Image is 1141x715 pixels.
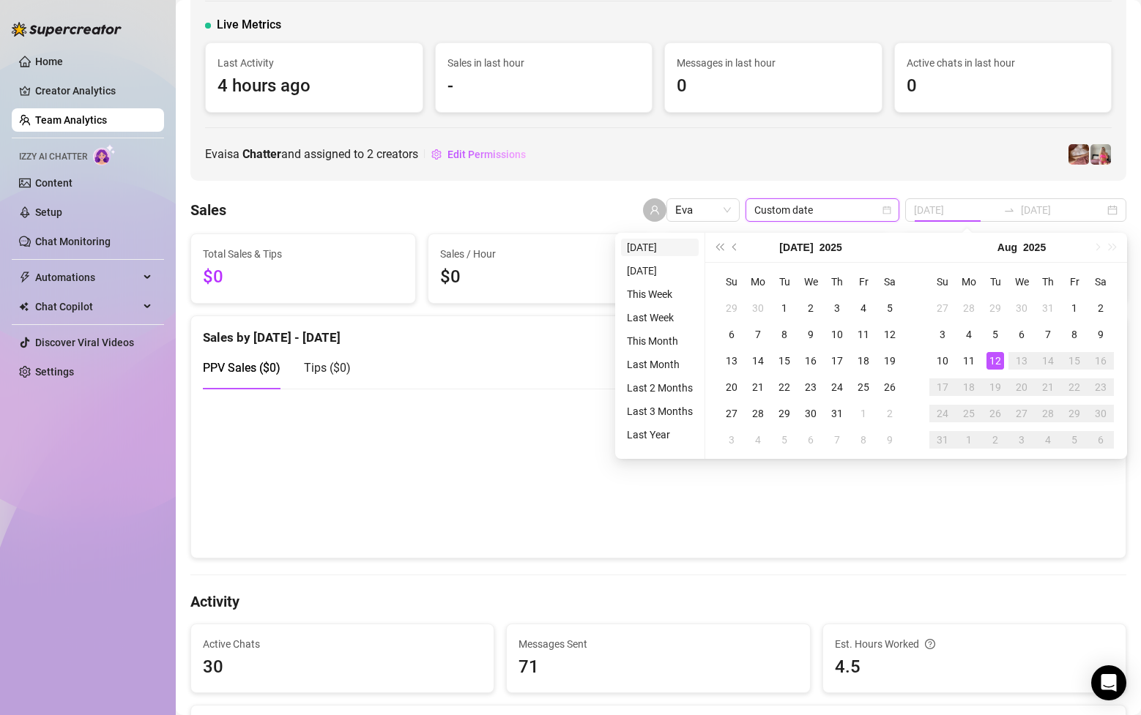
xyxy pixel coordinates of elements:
[771,321,798,348] td: 2025-07-08
[677,72,870,100] span: 0
[367,147,373,161] span: 2
[929,374,956,400] td: 2025-08-17
[242,147,281,161] b: Chatter
[982,400,1008,427] td: 2025-08-26
[1066,299,1083,317] div: 1
[828,352,846,370] div: 17
[934,326,951,343] div: 3
[982,295,1008,321] td: 2025-07-29
[217,16,281,34] span: Live Metrics
[1066,378,1083,396] div: 22
[723,378,740,396] div: 20
[35,266,139,289] span: Automations
[745,374,771,400] td: 2025-07-21
[718,269,745,295] th: Su
[440,246,641,262] span: Sales / Hour
[35,337,134,348] a: Discover Viral Videos
[986,431,1004,449] div: 2
[1092,405,1110,422] div: 30
[1092,299,1110,317] div: 2
[771,400,798,427] td: 2025-07-29
[1066,326,1083,343] div: 8
[723,326,740,343] div: 6
[982,321,1008,348] td: 2025-08-05
[850,427,877,453] td: 2025-08-08
[907,72,1100,100] span: 0
[960,352,978,370] div: 11
[447,149,526,160] span: Edit Permissions
[850,348,877,374] td: 2025-07-18
[877,295,903,321] td: 2025-07-05
[1039,378,1057,396] div: 21
[718,374,745,400] td: 2025-07-20
[723,299,740,317] div: 29
[798,348,824,374] td: 2025-07-16
[621,309,699,326] li: Last Week
[881,431,899,449] div: 9
[621,262,699,280] li: [DATE]
[798,400,824,427] td: 2025-07-30
[745,427,771,453] td: 2025-08-04
[1039,326,1057,343] div: 7
[824,348,850,374] td: 2025-07-17
[960,326,978,343] div: 4
[835,636,1114,652] div: Est. Hours Worked
[828,326,846,343] div: 10
[754,199,891,221] span: Custom date
[960,299,978,317] div: 28
[877,348,903,374] td: 2025-07-19
[828,405,846,422] div: 31
[798,427,824,453] td: 2025-08-06
[779,233,813,262] button: Choose a month
[798,374,824,400] td: 2025-07-23
[776,352,793,370] div: 15
[934,405,951,422] div: 24
[35,206,62,218] a: Setup
[745,400,771,427] td: 2025-07-28
[855,378,872,396] div: 25
[1008,374,1035,400] td: 2025-08-20
[1013,326,1030,343] div: 6
[824,427,850,453] td: 2025-08-07
[203,361,280,375] span: PPV Sales ( $0 )
[190,591,1126,612] h4: Activity
[997,233,1017,262] button: Choose a month
[1035,374,1061,400] td: 2025-08-21
[850,374,877,400] td: 2025-07-25
[1008,321,1035,348] td: 2025-08-06
[776,326,793,343] div: 8
[718,400,745,427] td: 2025-07-27
[929,348,956,374] td: 2025-08-10
[718,348,745,374] td: 2025-07-13
[749,352,767,370] div: 14
[776,405,793,422] div: 29
[925,636,935,652] span: question-circle
[982,348,1008,374] td: 2025-08-12
[934,352,951,370] div: 10
[934,378,951,396] div: 17
[218,55,411,71] span: Last Activity
[956,269,982,295] th: Mo
[824,400,850,427] td: 2025-07-31
[190,200,226,220] h4: Sales
[802,299,819,317] div: 2
[802,378,819,396] div: 23
[1092,326,1110,343] div: 9
[431,149,442,160] span: setting
[1013,352,1030,370] div: 13
[877,269,903,295] th: Sa
[798,321,824,348] td: 2025-07-09
[929,321,956,348] td: 2025-08-03
[1061,427,1088,453] td: 2025-09-05
[914,202,997,218] input: Start date
[771,427,798,453] td: 2025-08-05
[819,233,842,262] button: Choose a year
[519,636,798,652] span: Messages Sent
[749,405,767,422] div: 28
[745,348,771,374] td: 2025-07-14
[982,374,1008,400] td: 2025-08-19
[882,206,891,214] span: calendar
[934,299,951,317] div: 27
[986,378,1004,396] div: 19
[1008,295,1035,321] td: 2025-07-30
